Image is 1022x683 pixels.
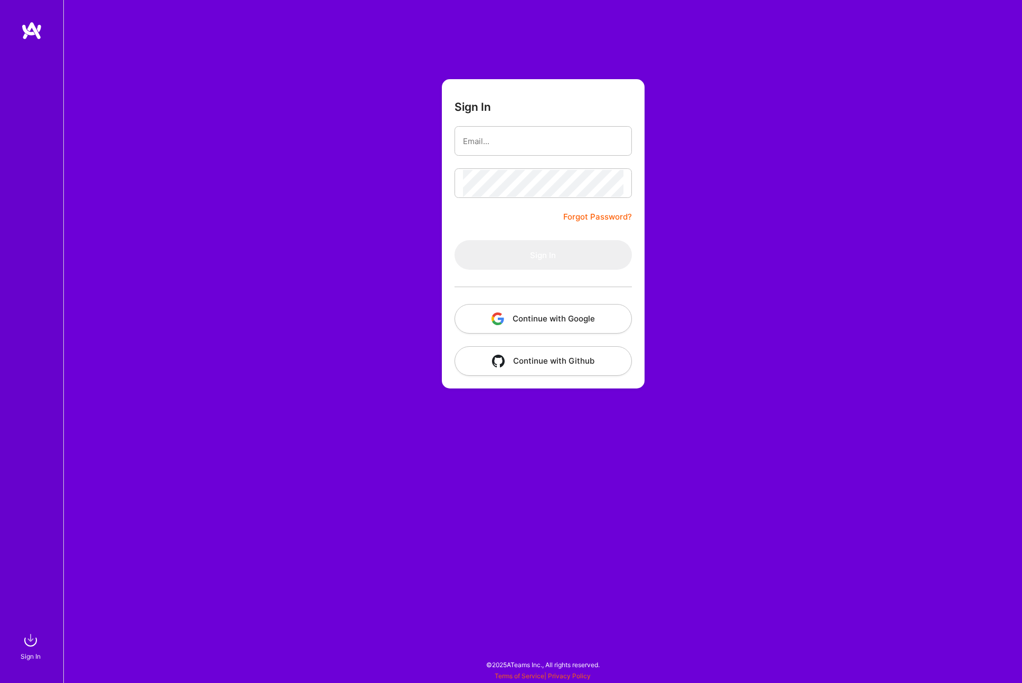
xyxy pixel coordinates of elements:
[491,312,504,325] img: icon
[22,630,41,662] a: sign inSign In
[455,346,632,376] button: Continue with Github
[492,355,505,367] img: icon
[548,672,591,680] a: Privacy Policy
[21,651,41,662] div: Sign In
[20,630,41,651] img: sign in
[495,672,591,680] span: |
[463,128,623,155] input: Email...
[455,100,491,113] h3: Sign In
[21,21,42,40] img: logo
[495,672,544,680] a: Terms of Service
[455,304,632,334] button: Continue with Google
[455,240,632,270] button: Sign In
[563,211,632,223] a: Forgot Password?
[63,651,1022,678] div: © 2025 ATeams Inc., All rights reserved.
